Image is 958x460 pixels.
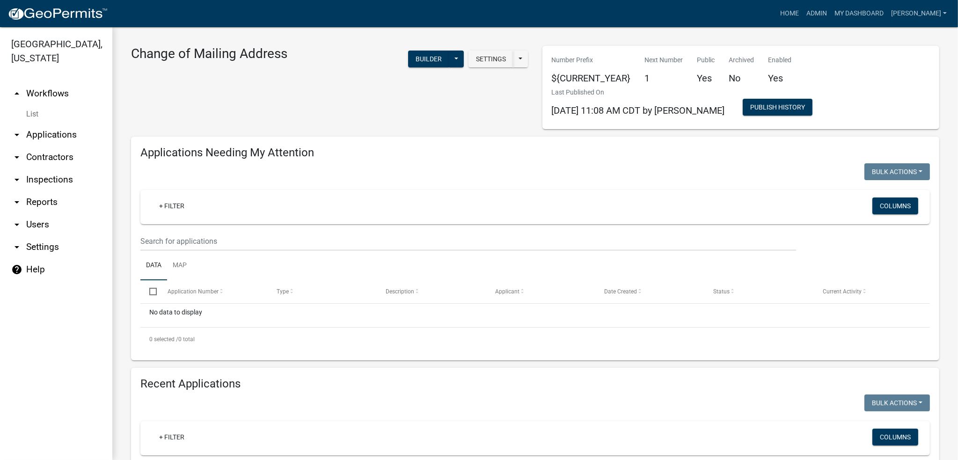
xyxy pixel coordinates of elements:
[814,280,923,303] datatable-header-cell: Current Activity
[552,105,725,116] span: [DATE] 11:08 AM CDT by [PERSON_NAME]
[864,394,930,411] button: Bulk Actions
[864,163,930,180] button: Bulk Actions
[149,336,178,343] span: 0 selected /
[158,280,267,303] datatable-header-cell: Application Number
[768,73,792,84] h5: Yes
[645,55,683,65] p: Next Number
[872,429,918,445] button: Columns
[140,328,930,351] div: 0 total
[697,55,715,65] p: Public
[743,104,812,112] wm-modal-confirm: Workflow Publish History
[277,288,289,295] span: Type
[131,46,287,62] h3: Change of Mailing Address
[152,429,192,445] a: + Filter
[697,73,715,84] h5: Yes
[729,55,754,65] p: Archived
[268,280,377,303] datatable-header-cell: Type
[823,288,862,295] span: Current Activity
[729,73,754,84] h5: No
[11,88,22,99] i: arrow_drop_up
[11,129,22,140] i: arrow_drop_down
[552,55,631,65] p: Number Prefix
[140,377,930,391] h4: Recent Applications
[140,251,167,281] a: Data
[486,280,595,303] datatable-header-cell: Applicant
[11,219,22,230] i: arrow_drop_down
[468,51,513,67] button: Settings
[552,73,631,84] h5: ${CURRENT_YEAR}
[168,288,219,295] span: Application Number
[552,88,725,97] p: Last Published On
[11,241,22,253] i: arrow_drop_down
[645,73,683,84] h5: 1
[140,146,930,160] h4: Applications Needing My Attention
[11,174,22,185] i: arrow_drop_down
[140,232,796,251] input: Search for applications
[803,5,831,22] a: Admin
[872,197,918,214] button: Columns
[495,288,519,295] span: Applicant
[604,288,637,295] span: Date Created
[776,5,803,22] a: Home
[167,251,192,281] a: Map
[831,5,887,22] a: My Dashboard
[743,99,812,116] button: Publish History
[408,51,449,67] button: Builder
[386,288,414,295] span: Description
[11,264,22,275] i: help
[11,197,22,208] i: arrow_drop_down
[140,280,158,303] datatable-header-cell: Select
[713,288,730,295] span: Status
[595,280,704,303] datatable-header-cell: Date Created
[768,55,792,65] p: Enabled
[11,152,22,163] i: arrow_drop_down
[377,280,486,303] datatable-header-cell: Description
[704,280,813,303] datatable-header-cell: Status
[152,197,192,214] a: + Filter
[887,5,951,22] a: [PERSON_NAME]
[140,304,930,327] div: No data to display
